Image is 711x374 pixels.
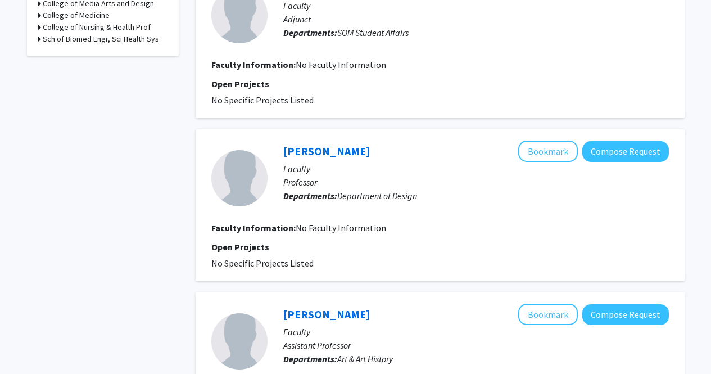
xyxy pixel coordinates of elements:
a: [PERSON_NAME] [283,144,370,158]
p: Professor [283,175,669,189]
h3: Sch of Biomed Engr, Sci Health Sys [43,33,159,45]
b: Departments: [283,353,337,364]
b: Faculty Information: [211,222,296,233]
span: No Specific Projects Listed [211,94,314,106]
p: Faculty [283,325,669,339]
iframe: Chat [8,323,48,366]
span: No Specific Projects Listed [211,258,314,269]
h3: College of Nursing & Health Prof [43,21,151,33]
button: Add Joseph Hancock to Bookmarks [518,141,578,162]
b: Departments: [283,190,337,201]
button: Compose Request to Joseph Larnerd [582,304,669,325]
b: Faculty Information: [211,59,296,70]
p: Open Projects [211,240,669,254]
a: [PERSON_NAME] [283,307,370,321]
b: Departments: [283,27,337,38]
span: No Faculty Information [296,59,386,70]
p: Faculty [283,162,669,175]
span: Department of Design [337,190,417,201]
button: Compose Request to Joseph Hancock [582,141,669,162]
span: Art & Art History [337,353,393,364]
h3: College of Medicine [43,10,110,21]
p: Open Projects [211,77,669,91]
p: Adjunct [283,12,669,26]
span: No Faculty Information [296,222,386,233]
p: Assistant Professor [283,339,669,352]
button: Add Joseph Larnerd to Bookmarks [518,304,578,325]
span: SOM Student Affairs [337,27,409,38]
